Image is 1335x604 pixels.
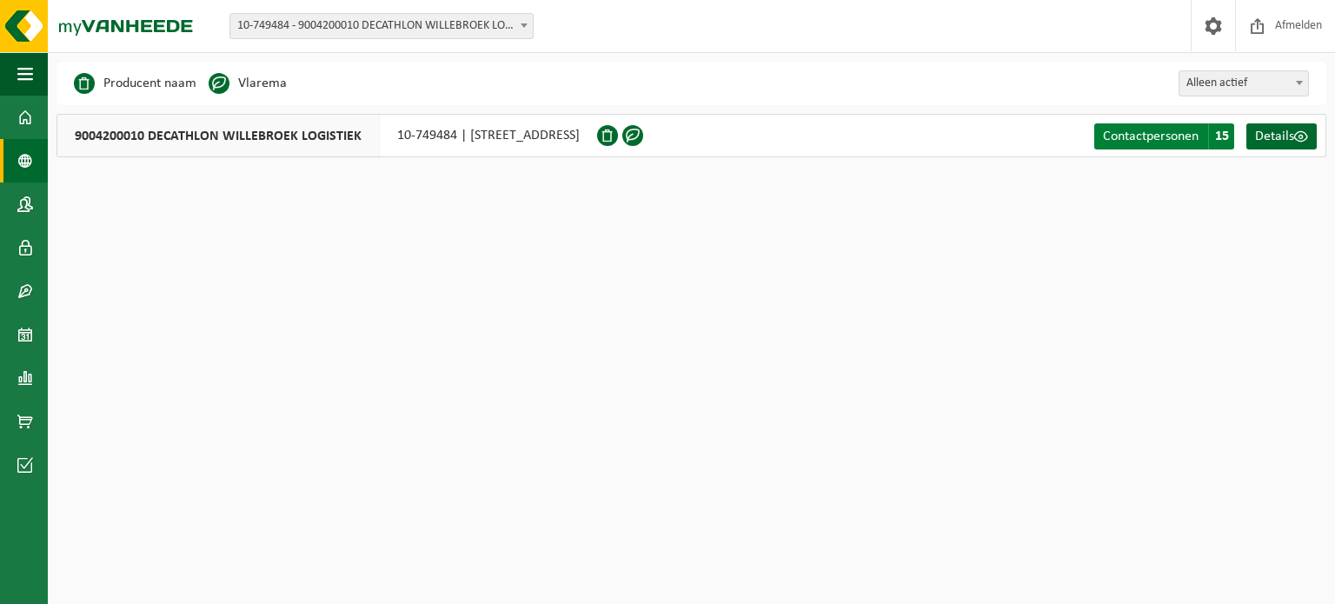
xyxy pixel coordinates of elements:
li: Producent naam [74,70,196,96]
div: 10-749484 | [STREET_ADDRESS] [56,114,597,157]
span: 15 [1208,123,1234,149]
span: Contactpersonen [1103,129,1199,143]
span: Details [1255,129,1294,143]
span: Alleen actief [1179,71,1308,96]
span: 10-749484 - 9004200010 DECATHLON WILLEBROEK LOGISTIEK - 2830 WILLEBROEK, SCHOONDONKWEG 10 [230,14,533,38]
a: Details [1246,123,1317,149]
span: Alleen actief [1179,70,1309,96]
li: Vlarema [209,70,287,96]
a: Contactpersonen 15 [1094,123,1234,149]
span: 9004200010 DECATHLON WILLEBROEK LOGISTIEK [57,115,380,156]
span: 10-749484 - 9004200010 DECATHLON WILLEBROEK LOGISTIEK - 2830 WILLEBROEK, SCHOONDONKWEG 10 [229,13,534,39]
